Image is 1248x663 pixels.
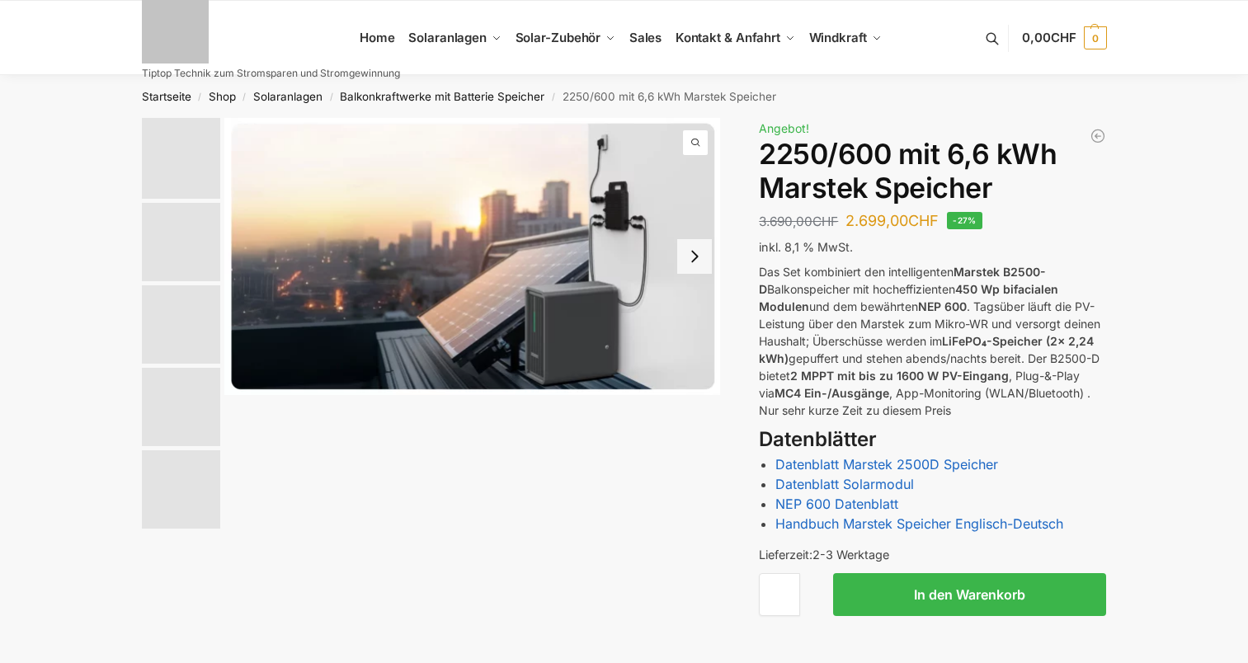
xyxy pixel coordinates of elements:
[676,30,780,45] span: Kontakt & Anfahrt
[775,456,998,473] a: Datenblatt Marstek 2500D Speicher
[833,573,1106,616] button: In den Warenkorb
[1022,30,1076,45] span: 0,00
[677,239,712,274] button: Next slide
[142,118,220,199] img: Balkonkraftwerk mit Marstek Speicher
[224,118,721,395] a: Balkonkraftwerk mit Marstek Speicher5 1
[812,214,838,229] span: CHF
[629,30,662,45] span: Sales
[142,368,220,446] img: ChatGPT Image 29. März 2025, 12_41_06
[253,90,323,103] a: Solaranlagen
[508,1,622,75] a: Solar-Zubehör
[759,548,889,562] span: Lieferzeit:
[516,30,601,45] span: Solar-Zubehör
[191,91,209,104] span: /
[1084,26,1107,49] span: 0
[809,30,867,45] span: Windkraft
[759,240,853,254] span: inkl. 8,1 % MwSt.
[1022,13,1106,63] a: 0,00CHF 0
[112,75,1136,118] nav: Breadcrumb
[845,212,939,229] bdi: 2.699,00
[759,426,1106,454] h3: Datenblätter
[759,214,838,229] bdi: 3.690,00
[759,263,1106,419] p: Das Set kombiniert den intelligenten Balkonspeicher mit hocheffizienten und dem bewährten . Tagsü...
[1090,128,1106,144] a: 1350/600 mit 4,4 kWh Marstek Speicher
[1051,30,1076,45] span: CHF
[142,450,220,529] img: Balkonkraftwerk 860
[622,1,668,75] a: Sales
[402,1,508,75] a: Solaranlagen
[775,476,914,492] a: Datenblatt Solarmodul
[759,121,809,135] span: Angebot!
[775,515,1063,532] a: Handbuch Marstek Speicher Englisch-Deutsch
[142,203,220,281] img: Marstek Balkonkraftwerk
[775,496,898,512] a: NEP 600 Datenblatt
[142,68,400,78] p: Tiptop Technik zum Stromsparen und Stromgewinnung
[908,212,939,229] span: CHF
[209,90,236,103] a: Shop
[340,90,544,103] a: Balkonkraftwerke mit Batterie Speicher
[142,285,220,364] img: Anschlusskabel-3meter_schweizer-stecker
[323,91,340,104] span: /
[544,91,562,104] span: /
[759,573,800,616] input: Produktmenge
[759,138,1106,205] h1: 2250/600 mit 6,6 kWh Marstek Speicher
[408,30,487,45] span: Solaranlagen
[802,1,888,75] a: Windkraft
[790,369,1009,383] strong: 2 MPPT mit bis zu 1600 W PV-Eingang
[947,212,982,229] span: -27%
[812,548,889,562] span: 2-3 Werktage
[918,299,967,313] strong: NEP 600
[668,1,802,75] a: Kontakt & Anfahrt
[142,90,191,103] a: Startseite
[236,91,253,104] span: /
[224,118,721,395] img: Balkonkraftwerk mit Marstek Speicher
[775,386,889,400] strong: MC4 Ein-/Ausgänge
